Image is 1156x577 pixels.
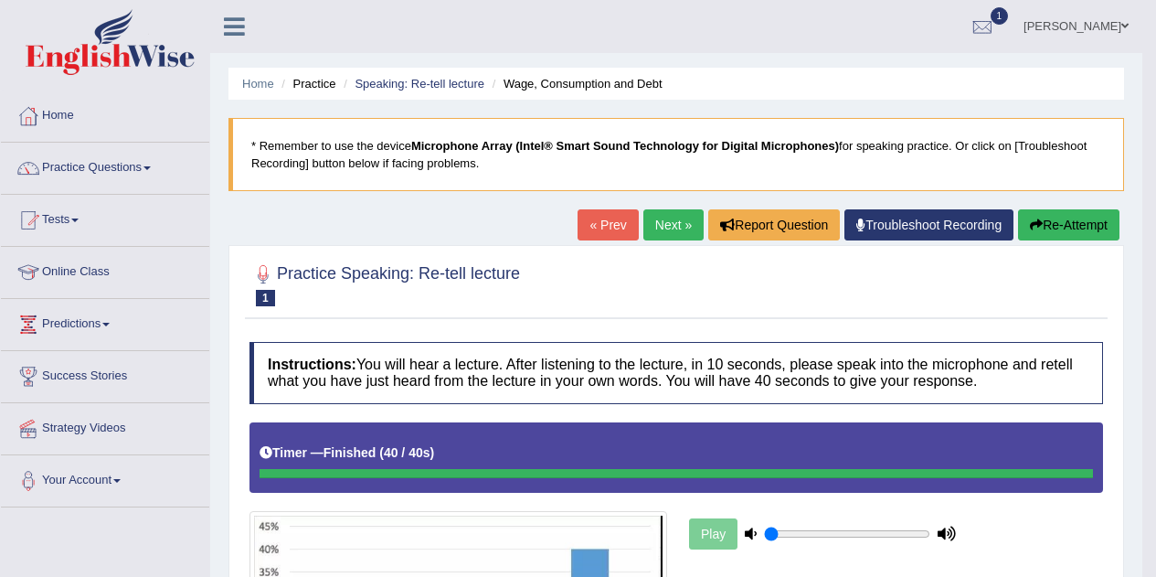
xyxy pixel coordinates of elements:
[1018,209,1119,240] button: Re-Attempt
[578,209,638,240] a: « Prev
[268,357,356,372] b: Instructions:
[249,342,1103,403] h4: You will hear a lecture. After listening to the lecture, in 10 seconds, please speak into the mic...
[1,143,209,188] a: Practice Questions
[643,209,704,240] a: Next »
[242,77,274,91] a: Home
[323,445,376,460] b: Finished
[355,77,484,91] a: Speaking: Re-tell lecture
[1,195,209,240] a: Tests
[256,290,275,306] span: 1
[991,7,1009,25] span: 1
[1,247,209,293] a: Online Class
[384,445,430,460] b: 40 / 40s
[844,209,1013,240] a: Troubleshoot Recording
[228,118,1124,191] blockquote: * Remember to use the device for speaking practice. Or click on [Troubleshoot Recording] button b...
[260,446,434,460] h5: Timer —
[1,403,209,449] a: Strategy Videos
[277,75,335,92] li: Practice
[1,299,209,345] a: Predictions
[249,261,520,306] h2: Practice Speaking: Re-tell lecture
[1,351,209,397] a: Success Stories
[488,75,663,92] li: Wage, Consumption and Debt
[379,445,384,460] b: (
[708,209,840,240] button: Report Question
[411,139,839,153] b: Microphone Array (Intel® Smart Sound Technology for Digital Microphones)
[430,445,435,460] b: )
[1,455,209,501] a: Your Account
[1,91,209,136] a: Home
